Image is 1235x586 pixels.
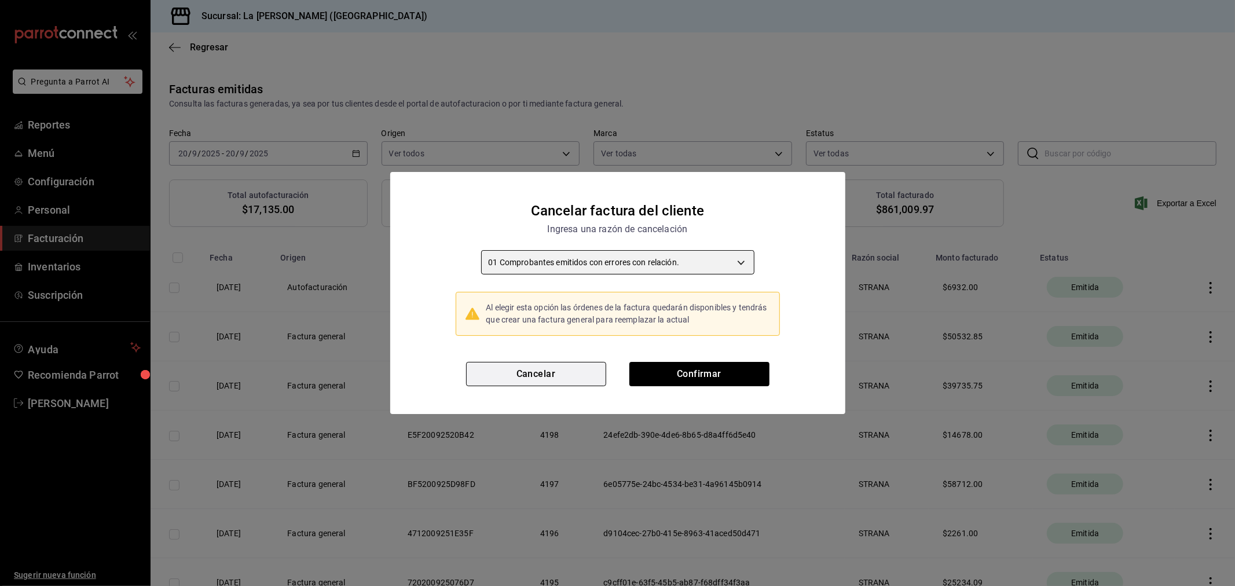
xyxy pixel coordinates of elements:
[548,222,688,237] div: Ingresa una razón de cancelación
[481,250,754,274] div: 01 Comprobantes emitidos con errores con relación.
[486,302,770,326] div: Al elegir esta opción las órdenes de la factura quedarán disponibles y tendrás que crear una fact...
[629,362,769,386] button: Confirmar
[531,200,704,222] div: Cancelar factura del cliente
[466,362,606,386] button: Cancelar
